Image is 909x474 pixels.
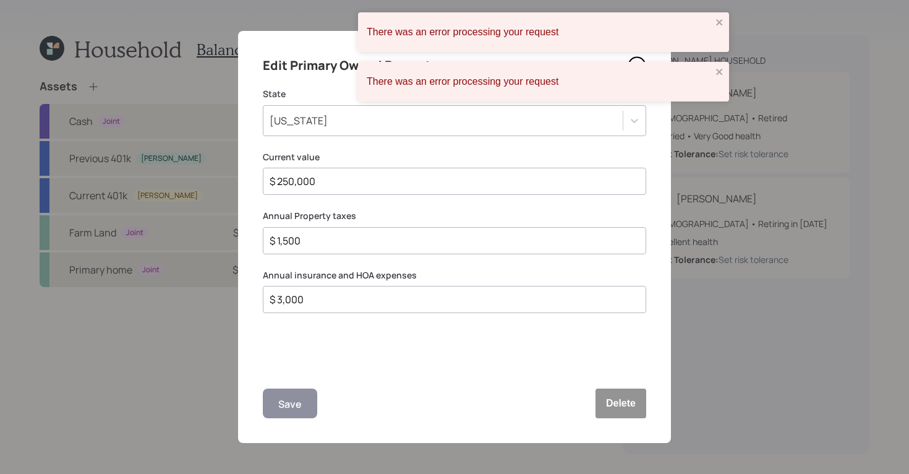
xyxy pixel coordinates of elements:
[263,151,646,163] label: Current value
[595,389,646,418] button: Delete
[270,114,328,127] div: [US_STATE]
[263,389,317,418] button: Save
[263,56,438,75] h4: Edit Primary Owned Property
[278,396,302,413] div: Save
[263,269,646,282] label: Annual insurance and HOA expenses
[263,88,646,100] label: State
[367,76,712,87] div: There was an error processing your request
[263,210,646,222] label: Annual Property taxes
[715,67,724,79] button: close
[715,17,724,29] button: close
[367,27,712,38] div: There was an error processing your request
